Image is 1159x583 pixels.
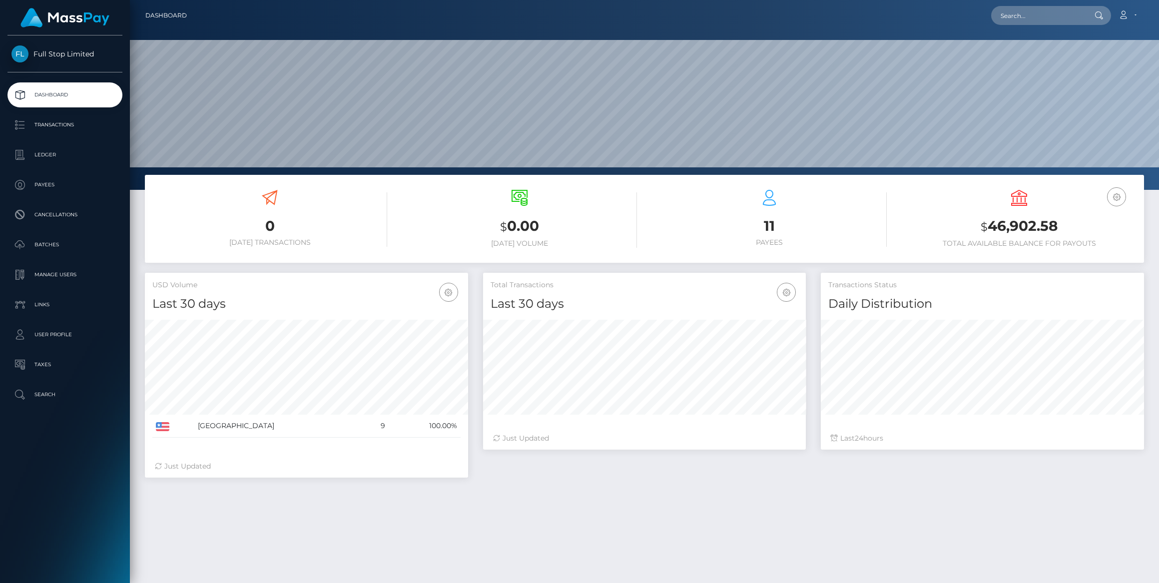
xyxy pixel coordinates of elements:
[11,327,118,342] p: User Profile
[828,280,1137,290] h5: Transactions Status
[402,216,637,237] h3: 0.00
[156,422,169,431] img: US.png
[7,172,122,197] a: Payees
[365,415,389,438] td: 9
[194,415,365,438] td: [GEOGRAPHIC_DATA]
[7,352,122,377] a: Taxes
[7,292,122,317] a: Links
[7,382,122,407] a: Search
[7,322,122,347] a: User Profile
[145,5,187,26] a: Dashboard
[152,216,387,236] h3: 0
[11,117,118,132] p: Transactions
[11,237,118,252] p: Batches
[855,434,863,443] span: 24
[491,295,799,313] h4: Last 30 days
[402,239,637,248] h6: [DATE] Volume
[20,8,109,27] img: MassPay Logo
[7,232,122,257] a: Batches
[11,357,118,372] p: Taxes
[11,207,118,222] p: Cancellations
[11,87,118,102] p: Dashboard
[500,220,507,234] small: $
[902,239,1137,248] h6: Total Available Balance for Payouts
[7,49,122,58] span: Full Stop Limited
[493,433,796,444] div: Just Updated
[11,45,28,62] img: Full Stop Limited
[902,216,1137,237] h3: 46,902.58
[11,147,118,162] p: Ledger
[7,112,122,137] a: Transactions
[152,238,387,247] h6: [DATE] Transactions
[991,6,1085,25] input: Search...
[389,415,460,438] td: 100.00%
[831,433,1134,444] div: Last hours
[828,295,1137,313] h4: Daily Distribution
[7,142,122,167] a: Ledger
[152,295,461,313] h4: Last 30 days
[491,280,799,290] h5: Total Transactions
[7,262,122,287] a: Manage Users
[11,267,118,282] p: Manage Users
[155,461,458,472] div: Just Updated
[152,280,461,290] h5: USD Volume
[11,177,118,192] p: Payees
[11,297,118,312] p: Links
[652,238,887,247] h6: Payees
[11,387,118,402] p: Search
[652,216,887,236] h3: 11
[7,82,122,107] a: Dashboard
[981,220,988,234] small: $
[7,202,122,227] a: Cancellations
